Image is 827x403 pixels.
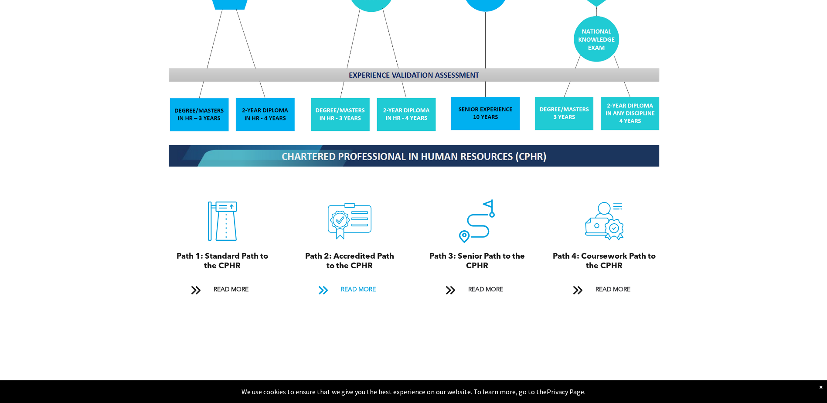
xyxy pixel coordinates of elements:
[177,253,268,270] span: Path 1: Standard Path to the CPHR
[465,282,506,298] span: READ MORE
[553,253,656,270] span: Path 4: Coursework Path to the CPHR
[547,387,585,396] a: Privacy Page.
[439,282,514,298] a: READ MORE
[819,383,823,391] div: Dismiss notification
[211,282,252,298] span: READ MORE
[305,253,394,270] span: Path 2: Accredited Path to the CPHR
[185,282,260,298] a: READ MORE
[567,282,642,298] a: READ MORE
[338,282,379,298] span: READ MORE
[312,282,387,298] a: READ MORE
[592,282,633,298] span: READ MORE
[429,253,525,270] span: Path 3: Senior Path to the CPHR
